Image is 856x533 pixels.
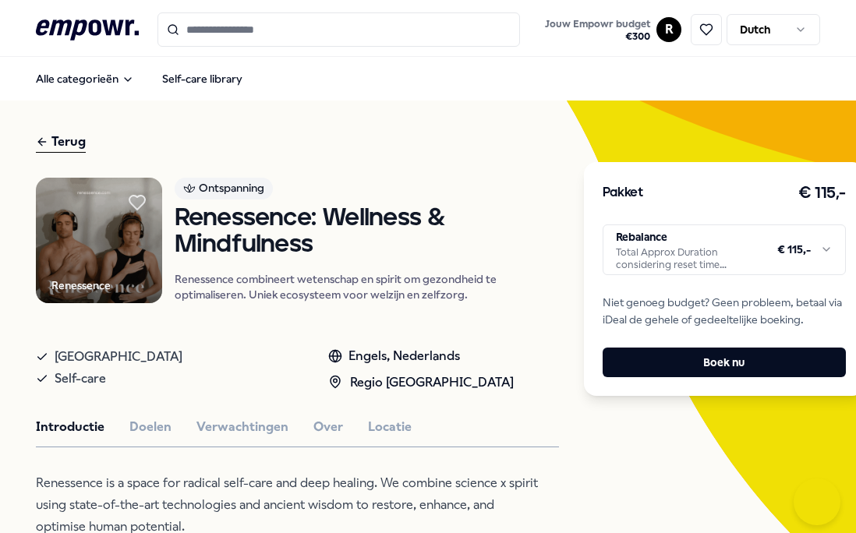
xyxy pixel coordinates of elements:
a: Ontspanning [175,178,559,205]
span: [GEOGRAPHIC_DATA] [55,346,182,368]
h3: € 115,- [798,181,846,206]
div: Regio [GEOGRAPHIC_DATA] [328,372,514,393]
button: R [656,17,681,42]
div: Renessence [51,277,111,294]
button: Introductie [36,417,104,437]
span: Self-care [55,368,106,390]
a: Jouw Empowr budget€300 [539,13,656,46]
a: Self-care library [150,63,255,94]
span: Jouw Empowr budget [545,18,650,30]
div: Terug [36,132,86,153]
button: Verwachtingen [196,417,288,437]
button: Boek nu [603,348,846,377]
input: Search for products, categories or subcategories [157,12,521,47]
div: Engels, Nederlands [328,346,514,366]
button: Doelen [129,417,172,437]
span: Niet genoeg budget? Geen probleem, betaal via iDeal de gehele of gedeeltelijke boeking. [603,294,846,329]
button: Jouw Empowr budget€300 [542,15,653,46]
h1: Renessence: Wellness & Mindfulness [175,205,559,259]
nav: Main [23,63,255,94]
div: Ontspanning [175,178,273,199]
h3: Pakket [603,183,643,203]
button: Over [313,417,343,437]
button: Alle categorieën [23,63,147,94]
iframe: Help Scout Beacon - Open [794,478,840,525]
span: € 300 [545,30,650,43]
button: Locatie [368,417,412,437]
p: Renessence combineert wetenschap en spirit om gezondheid te optimaliseren. Uniek ecosysteem voor ... [175,271,559,302]
img: Product Image [36,178,162,304]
